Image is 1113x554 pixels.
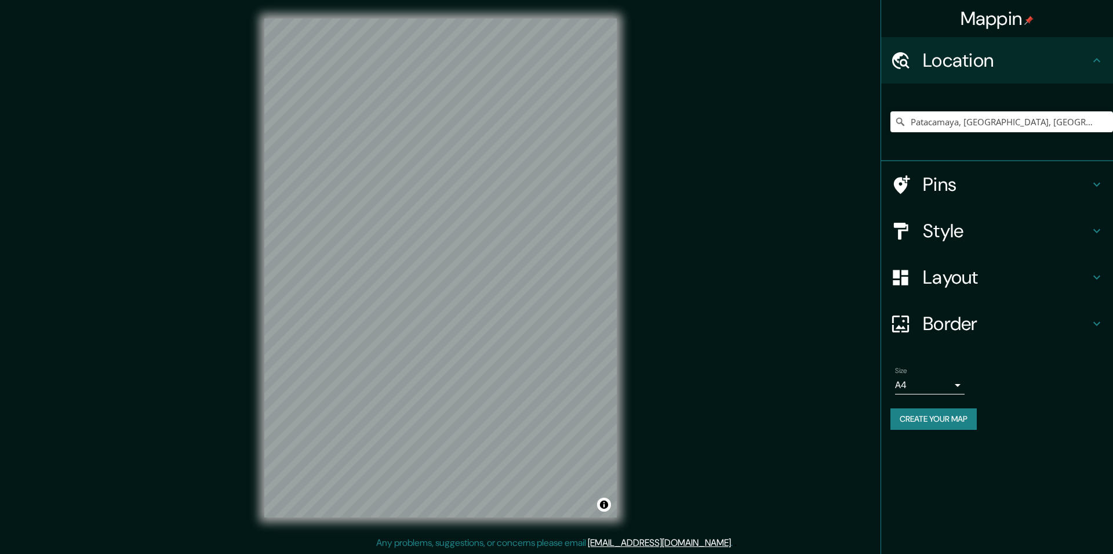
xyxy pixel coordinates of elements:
[1024,16,1034,25] img: pin-icon.png
[881,254,1113,300] div: Layout
[895,366,907,376] label: Size
[923,173,1090,196] h4: Pins
[895,376,965,394] div: A4
[588,537,731,549] a: [EMAIL_ADDRESS][DOMAIN_NAME]
[734,536,737,550] div: .
[264,19,617,517] canvas: Map
[890,408,977,430] button: Create your map
[881,208,1113,254] div: Style
[376,536,733,550] p: Any problems, suggestions, or concerns please email .
[923,49,1090,72] h4: Location
[881,37,1113,84] div: Location
[881,161,1113,208] div: Pins
[1010,509,1100,541] iframe: Help widget launcher
[881,300,1113,347] div: Border
[923,312,1090,335] h4: Border
[923,219,1090,242] h4: Style
[733,536,734,550] div: .
[597,498,611,512] button: Toggle attribution
[923,266,1090,289] h4: Layout
[961,7,1034,30] h4: Mappin
[890,111,1113,132] input: Pick your city or area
